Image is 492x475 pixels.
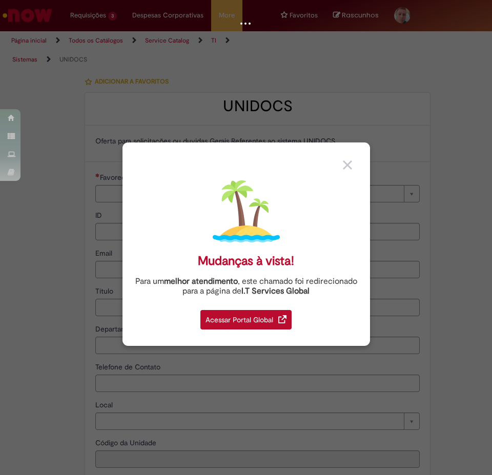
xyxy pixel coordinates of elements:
a: I.T Services Global [241,280,310,296]
a: Acessar Portal Global [200,304,292,329]
img: close_button_grey.png [343,160,352,170]
strong: melhor atendimento [164,276,238,286]
img: island.png [213,178,280,245]
div: Acessar Portal Global [200,310,292,329]
div: Para um , este chamado foi redirecionado para a página de [130,277,362,296]
div: Mudanças à vista! [198,254,294,269]
img: redirect_link.png [278,315,286,323]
